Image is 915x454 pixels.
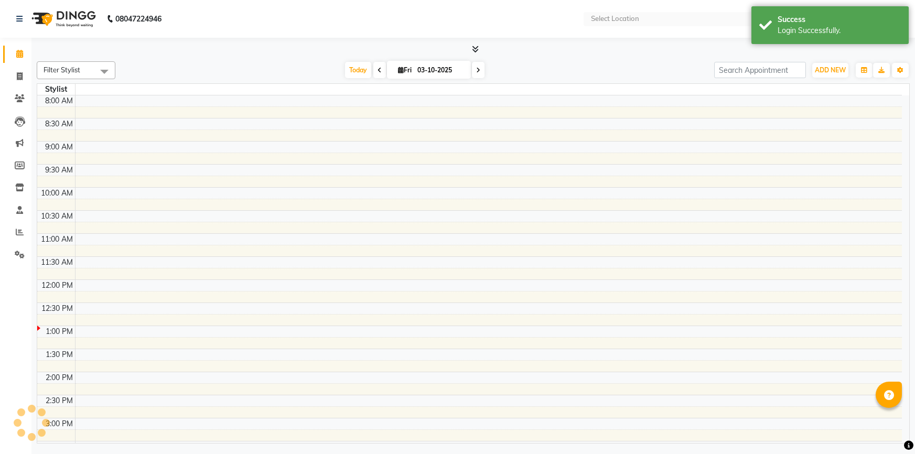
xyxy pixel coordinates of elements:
[44,441,75,452] div: 3:30 PM
[44,418,75,429] div: 3:00 PM
[43,118,75,129] div: 8:30 AM
[43,95,75,106] div: 8:00 AM
[345,62,371,78] span: Today
[591,14,639,24] div: Select Location
[395,66,414,74] span: Fri
[44,372,75,383] div: 2:00 PM
[778,25,901,36] div: Login Successfully.
[812,63,848,78] button: ADD NEW
[714,62,806,78] input: Search Appointment
[39,211,75,222] div: 10:30 AM
[43,142,75,153] div: 9:00 AM
[778,14,901,25] div: Success
[44,326,75,337] div: 1:00 PM
[39,234,75,245] div: 11:00 AM
[44,349,75,360] div: 1:30 PM
[39,188,75,199] div: 10:00 AM
[37,84,75,95] div: Stylist
[871,412,905,444] iframe: chat widget
[39,257,75,268] div: 11:30 AM
[414,62,467,78] input: 2025-10-03
[115,4,162,34] b: 08047224946
[39,303,75,314] div: 12:30 PM
[43,165,75,176] div: 9:30 AM
[44,395,75,406] div: 2:30 PM
[815,66,846,74] span: ADD NEW
[44,66,80,74] span: Filter Stylist
[27,4,99,34] img: logo
[39,280,75,291] div: 12:00 PM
